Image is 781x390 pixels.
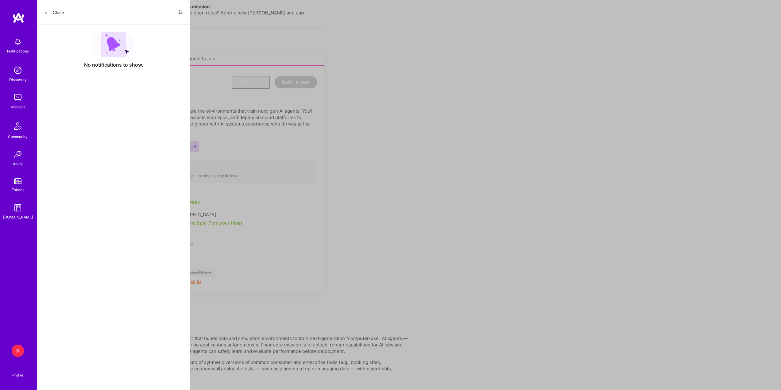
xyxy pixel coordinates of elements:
[3,214,33,220] div: [DOMAIN_NAME]
[44,7,64,17] button: Close
[12,149,24,161] img: Invite
[12,36,24,48] img: bell
[13,161,23,167] div: Invite
[12,187,24,193] div: Tokens
[12,12,25,23] img: logo
[7,48,29,54] div: Notifications
[14,178,21,184] img: tokens
[12,202,24,214] img: guide book
[12,372,23,378] div: Profile
[10,104,25,110] div: Missions
[10,119,25,133] img: Community
[84,62,143,68] span: No notifications to show.
[12,345,24,357] div: K
[10,365,25,378] a: Profile
[10,345,25,357] a: K
[93,32,134,57] img: empty
[8,133,28,140] div: Community
[12,64,24,76] img: discovery
[12,91,24,104] img: teamwork
[9,76,27,83] div: Discovery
